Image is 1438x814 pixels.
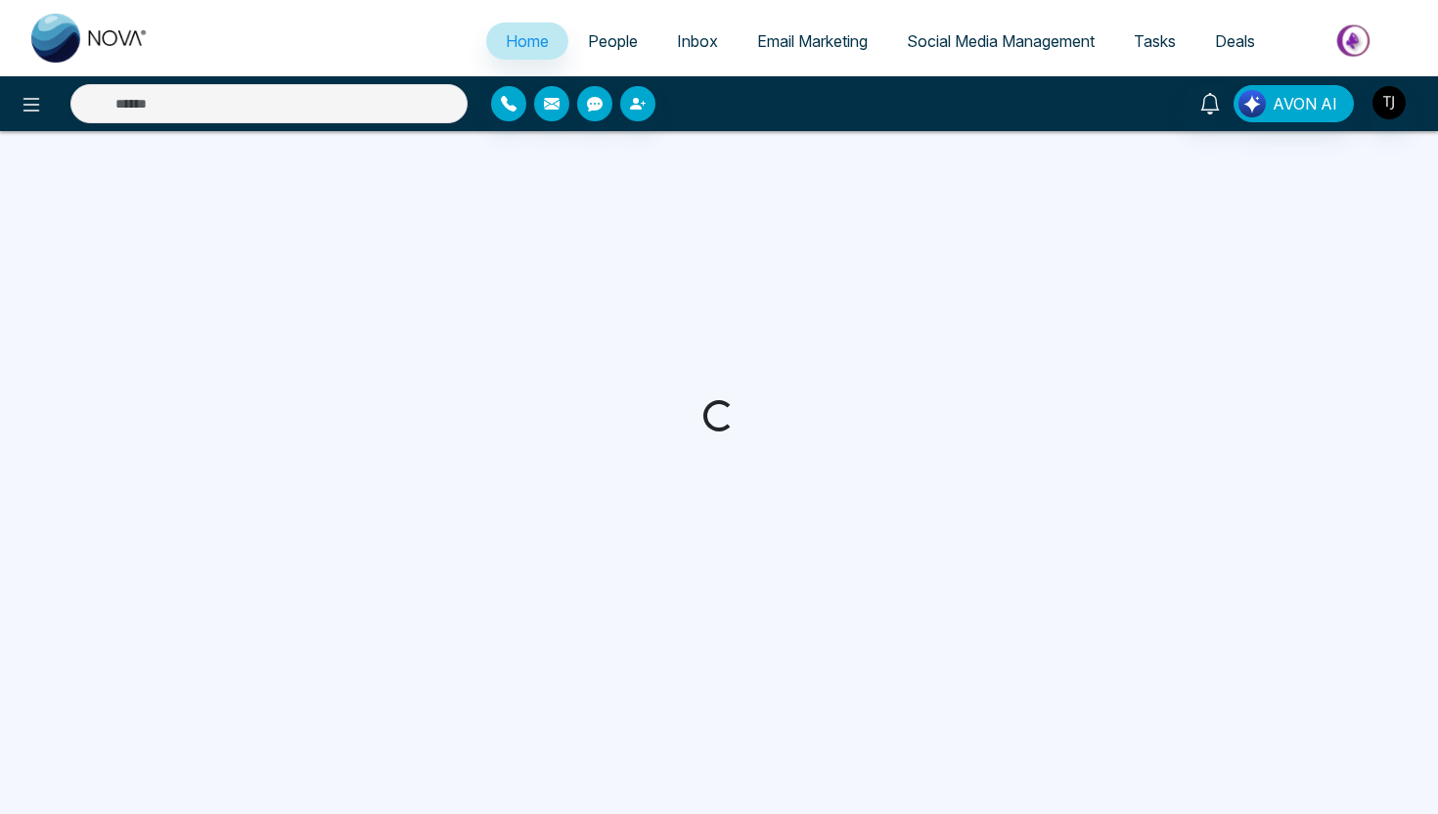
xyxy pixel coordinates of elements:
button: AVON AI [1234,85,1354,122]
span: Social Media Management [907,31,1095,51]
a: Deals [1195,23,1275,60]
img: Nova CRM Logo [31,14,149,63]
a: Email Marketing [738,23,887,60]
img: Lead Flow [1238,90,1266,117]
span: Tasks [1134,31,1176,51]
span: People [588,31,638,51]
a: Inbox [657,23,738,60]
span: AVON AI [1273,92,1337,115]
a: People [568,23,657,60]
span: Inbox [677,31,718,51]
img: Market-place.gif [1284,19,1426,63]
img: User Avatar [1372,86,1406,119]
a: Tasks [1114,23,1195,60]
span: Deals [1215,31,1255,51]
a: Social Media Management [887,23,1114,60]
span: Home [506,31,549,51]
span: Email Marketing [757,31,868,51]
a: Home [486,23,568,60]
